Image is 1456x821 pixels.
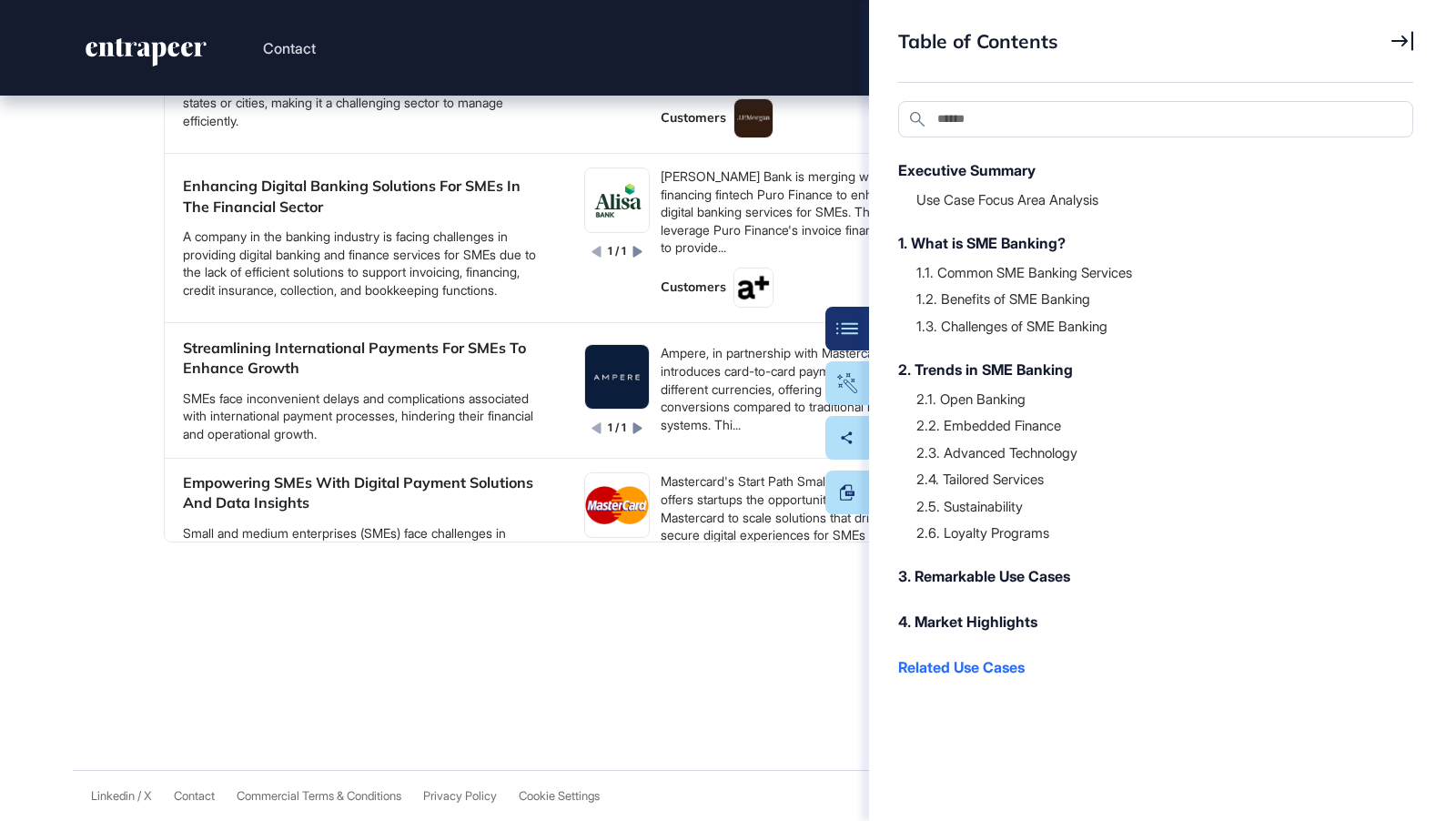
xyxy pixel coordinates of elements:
div: A company in the banking industry is facing challenges in providing digital banking and finance s... [183,228,548,299]
div: 1.3. Challenges of SME Banking [916,317,1395,335]
span: Contact [174,789,215,803]
div: Executive Summary [898,159,1395,181]
img: image [734,269,773,307]
span: / [137,789,141,803]
a: Commercial Terms & Conditions [237,789,401,803]
div: SMEs face inconvenient delays and complications associated with international payment processes, ... [183,390,548,443]
a: entrapeer-logo [84,38,208,73]
div: 2.4. Tailored Services [916,470,1395,488]
div: Use Case Focus Area Analysis [916,190,1395,208]
div: 3. Remarkable Use Cases [898,565,1395,587]
div: 2.2. Embedded Finance [916,416,1395,434]
a: X [144,789,152,803]
div: 4. Market Highlights [898,611,1395,633]
div: 2.6. Loyalty Programs [916,523,1395,542]
div: Empowering SMEs With Digital Payment Solutions And Data Insights [183,472,548,513]
div: Customers [661,279,726,297]
a: image [733,268,773,308]
a: Cookie Settings [519,789,600,803]
div: Enhancing Digital Banking Solutions For SMEs In The Financial Sector [183,177,548,218]
div: 1.2. Benefits of SME Banking [916,289,1395,308]
div: [PERSON_NAME] Bank is merging with invoice financing fintech Puro Finance to enhance its digital ... [661,167,949,257]
div: 1. What is SME Banking? [898,232,1395,254]
div: Customers [661,109,726,127]
div: Ampere, in partnership with Mastercard, introduces card-to-card payments in over 60 different cur... [661,345,949,434]
div: 1 / 1 [608,421,626,437]
a: image [584,167,650,233]
div: 2.5. Sustainability [916,497,1395,515]
div: 2.3. Advanced Technology [916,443,1395,461]
a: image [733,98,773,138]
img: image [585,487,649,525]
div: Streamlining International Payments For SMEs To Enhance Growth [183,338,548,379]
div: 2.1. Open Banking [916,390,1395,408]
a: Linkedin [91,789,135,803]
img: image [734,99,773,137]
a: image [584,345,650,410]
div: 2. Trends in SME Banking [898,359,1395,380]
div: 1 / 1 [608,244,626,259]
button: Contact [263,36,316,60]
a: Privacy Policy [423,789,497,803]
span: Table of Contents [898,29,1058,53]
div: Small and medium enterprises (SMEs) face challenges in accessing digital payment solutions, data ... [183,524,548,595]
div: Mastercard's Start Path Small Business program offers startups the opportunity to collaborate wit... [661,473,949,544]
img: image [585,346,649,410]
img: image [585,180,649,220]
div: Related Use Cases [898,656,1395,678]
div: 1.1. Common SME Banking Services [916,263,1395,281]
a: image [584,473,650,539]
